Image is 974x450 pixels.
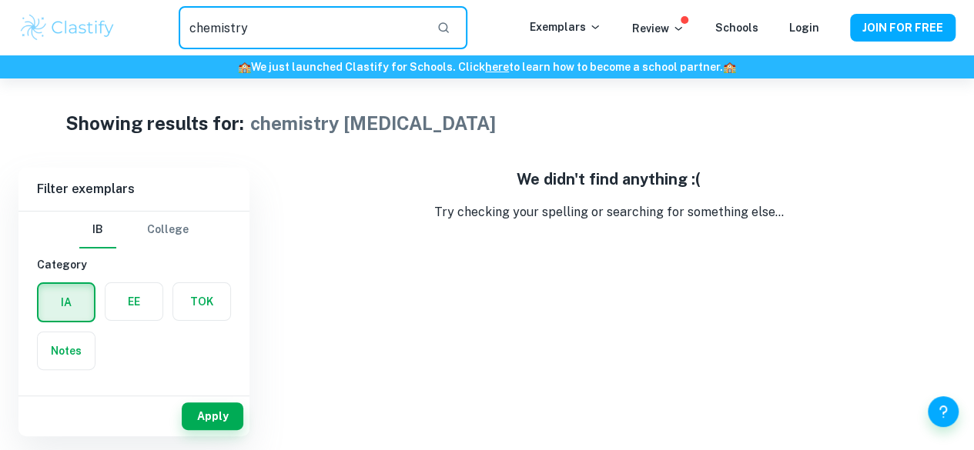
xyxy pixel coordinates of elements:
[18,168,249,211] h6: Filter exemplars
[38,332,95,369] button: Notes
[632,20,684,37] p: Review
[485,61,509,73] a: here
[18,12,116,43] img: Clastify logo
[179,6,425,49] input: Search for any exemplars...
[105,283,162,320] button: EE
[173,283,230,320] button: TOK
[262,203,956,222] p: Try checking your spelling or searching for something else...
[723,61,736,73] span: 🏫
[37,388,231,405] h6: Subject
[38,284,94,321] button: IA
[3,58,971,75] h6: We just launched Clastify for Schools. Click to learn how to become a school partner.
[37,256,231,273] h6: Category
[147,212,189,248] button: College
[850,14,956,42] button: JOIN FOR FREE
[262,168,956,191] h5: We didn't find anything :(
[79,212,189,248] div: Filter type choice
[715,22,758,34] a: Schools
[238,61,251,73] span: 🏫
[928,396,959,427] button: Help and Feedback
[789,22,819,34] a: Login
[79,212,116,248] button: IB
[65,109,244,137] h1: Showing results for:
[530,18,601,35] p: Exemplars
[250,109,496,137] h1: chemistry [MEDICAL_DATA]
[182,402,243,430] button: Apply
